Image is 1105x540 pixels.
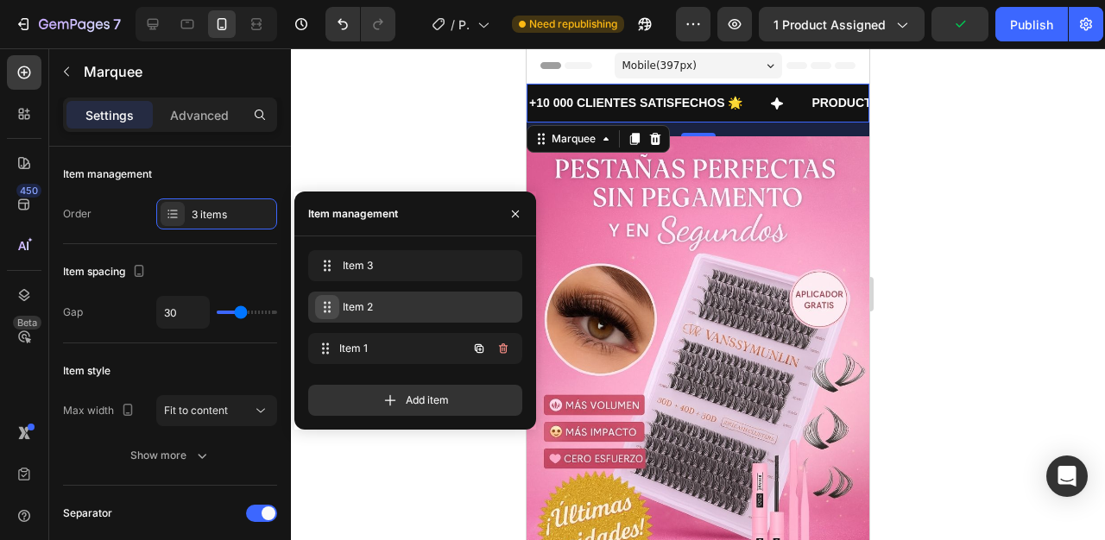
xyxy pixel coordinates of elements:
[63,206,92,222] div: Order
[285,44,464,66] p: PRODUCTO GARANTIZADO ✅
[22,83,73,98] div: Marquee
[529,16,617,32] span: Need republishing
[343,299,481,315] span: Item 2
[157,297,209,328] input: Auto
[995,7,1068,41] button: Publish
[308,206,398,222] div: Item management
[343,258,481,273] span: Item 3
[527,48,869,540] iframe: Design area
[1010,16,1053,34] div: Publish
[16,184,41,198] div: 450
[63,363,110,379] div: Item style
[170,106,229,124] p: Advanced
[7,7,129,41] button: 7
[84,61,270,82] p: Marquee
[773,16,886,34] span: 1 product assigned
[63,261,149,284] div: Item spacing
[63,305,83,320] div: Gap
[458,16,470,34] span: Product Page - [DATE] 21:33:58
[451,16,455,34] span: /
[63,440,277,471] button: Show more
[156,395,277,426] button: Fit to content
[759,7,925,41] button: 1 product assigned
[113,14,121,35] p: 7
[13,316,41,330] div: Beta
[283,42,466,67] div: Rich Text Editor. Editing area: main
[63,399,138,423] div: Max width
[63,505,112,521] div: Separator
[406,392,449,408] span: Add item
[63,166,152,182] div: Item management
[130,447,211,464] div: Show more
[85,106,134,124] p: Settings
[164,404,228,417] span: Fit to content
[325,7,395,41] div: Undo/Redo
[1046,455,1088,497] div: Open Intercom Messenger
[192,207,273,223] div: 3 items
[339,341,467,356] span: Item 1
